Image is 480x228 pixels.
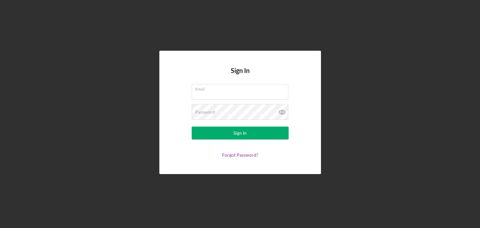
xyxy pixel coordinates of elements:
[231,67,250,84] h4: Sign In
[195,84,288,91] label: Email
[233,127,247,140] div: Sign In
[192,127,289,140] button: Sign In
[222,152,258,158] a: Forgot Password?
[195,109,215,115] label: Password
